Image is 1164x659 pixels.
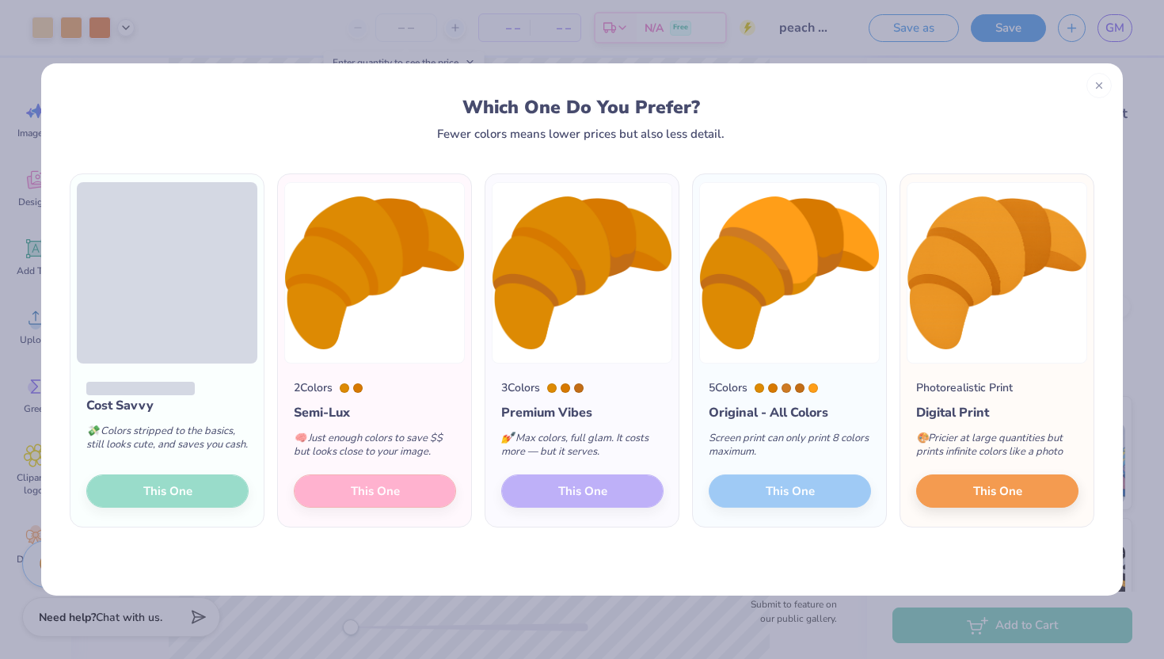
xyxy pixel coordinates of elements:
img: 5 color option [699,182,880,364]
div: 7564 C [547,383,557,393]
div: 3 Colors [501,379,540,396]
button: This One [916,474,1078,508]
div: 1385 C [561,383,570,393]
div: 7414 C [795,383,805,393]
div: Screen print can only print 8 colors maximum. [709,422,871,474]
div: Just enough colors to save $$ but looks close to your image. [294,422,456,474]
div: 1385 C [353,383,363,393]
div: Colors stripped to the basics, still looks cute, and saves you cash. [86,415,249,467]
div: Fewer colors means lower prices but also less detail. [437,128,725,140]
div: Original - All Colors [709,403,871,422]
div: Cost Savvy [86,396,249,415]
span: 🎨 [916,431,929,445]
span: This One [973,482,1022,501]
img: Photorealistic preview [907,182,1087,364]
div: Semi-Lux [294,403,456,422]
div: Photorealistic Print [916,379,1013,396]
div: 7414 C [574,383,584,393]
div: Max colors, full glam. It costs more — but it serves. [501,422,664,474]
div: Premium Vibes [501,403,664,422]
div: Digital Print [916,403,1078,422]
span: 🧠 [294,431,306,445]
div: 7564 C [755,383,764,393]
div: Pricier at large quantities but prints infinite colors like a photo [916,422,1078,474]
div: Which One Do You Prefer? [85,97,1078,118]
span: 💸 [86,424,99,438]
div: 7564 C [340,383,349,393]
div: 2 Colors [294,379,333,396]
img: 3 color option [492,182,672,364]
div: 1385 C [768,383,778,393]
div: 5 Colors [709,379,747,396]
div: 1375 C [808,383,818,393]
div: 7565 C [782,383,791,393]
img: 2 color option [284,182,465,364]
span: 💅 [501,431,514,445]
